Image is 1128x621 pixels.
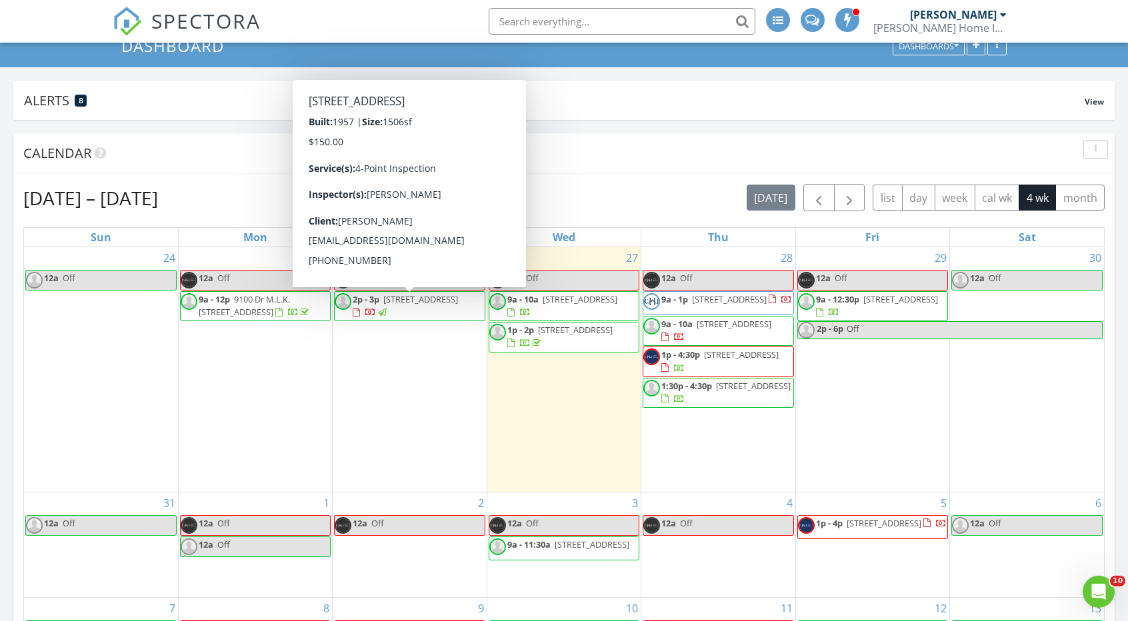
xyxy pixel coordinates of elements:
img: images.png [798,272,815,289]
span: 12a [199,517,213,529]
a: 9a - 11:30a [STREET_ADDRESS] [489,536,639,560]
a: Go to September 3, 2025 [629,492,641,514]
a: 1p - 4p [STREET_ADDRESS] [797,515,948,539]
a: 1p - 4p [STREET_ADDRESS] [816,517,947,529]
button: list [873,185,903,211]
img: images.png [643,348,660,365]
span: Off [526,517,539,529]
span: Off [680,272,693,284]
span: [STREET_ADDRESS] [716,380,791,392]
a: Wednesday [550,228,578,247]
span: 12a [816,272,831,284]
span: 12a [353,517,367,529]
a: Go to September 13, 2025 [1087,598,1104,619]
img: images.png [798,517,815,534]
span: View [1085,96,1104,107]
td: Go to September 2, 2025 [333,492,487,597]
span: Off [371,517,384,529]
a: 1p - 2p [STREET_ADDRESS] [507,324,613,348]
a: Go to August 26, 2025 [469,247,487,269]
button: day [902,185,935,211]
a: Go to September 7, 2025 [167,598,178,619]
a: 9a - 12p 9100 Dr M.L.K. [STREET_ADDRESS] [180,291,331,321]
span: 12a [507,272,522,284]
a: 9a - 12p 9100 Dr M.L.K. [STREET_ADDRESS] [199,293,311,318]
a: 9a - 10a [STREET_ADDRESS] [661,318,771,342]
span: Off [835,272,847,284]
div: [PERSON_NAME] [910,8,997,21]
span: Off [371,272,384,284]
span: 1p - 4:30p [661,348,700,360]
a: Saturday [1016,228,1039,247]
span: [STREET_ADDRESS] [383,293,458,305]
span: [STREET_ADDRESS] [697,318,771,330]
a: Go to August 29, 2025 [932,247,949,269]
a: Go to September 5, 2025 [938,492,949,514]
span: [STREET_ADDRESS] [555,538,629,550]
a: Go to August 25, 2025 [315,247,332,269]
td: Go to August 27, 2025 [487,247,641,492]
a: Go to September 12, 2025 [932,598,949,619]
span: 1:30p - 4:30p [661,380,712,392]
img: default-user-f0147aede5fd5fa78ca7ade42f37bd4542148d508eef1c3d3ea960f66861d68b.jpg [489,293,506,310]
a: 1:30p - 4:30p [STREET_ADDRESS] [643,378,793,408]
span: Off [847,322,859,334]
a: 1p - 4:30p [STREET_ADDRESS] [661,348,779,373]
td: Go to August 31, 2025 [24,492,178,597]
a: Go to September 8, 2025 [321,598,332,619]
span: 9a - 1p [661,293,688,305]
span: 12a [353,272,367,284]
a: Go to August 28, 2025 [778,247,795,269]
img: images.png [489,517,506,534]
img: default-user-f0147aede5fd5fa78ca7ade42f37bd4542148d508eef1c3d3ea960f66861d68b.jpg [489,538,506,555]
span: 1p - 4p [816,517,843,529]
td: Go to September 1, 2025 [178,492,332,597]
img: default-user-f0147aede5fd5fa78ca7ade42f37bd4542148d508eef1c3d3ea960f66861d68b.jpg [26,272,43,289]
a: Go to September 10, 2025 [623,598,641,619]
span: SPECTORA [151,7,261,35]
span: Off [989,517,1001,529]
span: Off [526,272,539,284]
a: 2p - 3p [STREET_ADDRESS] [334,291,485,321]
a: 9a - 12:30p [STREET_ADDRESS] [797,291,948,321]
a: Go to August 30, 2025 [1087,247,1104,269]
span: [STREET_ADDRESS] [543,293,617,305]
div: Dashboards [899,42,959,51]
a: 1p - 4:30p [STREET_ADDRESS] [643,346,793,376]
a: Tuesday [397,228,422,247]
td: Go to August 25, 2025 [178,247,332,492]
img: images.png [335,272,351,289]
span: [STREET_ADDRESS] [538,324,613,336]
img: images.png [181,517,197,534]
a: 2p - 3p [STREET_ADDRESS] [353,293,458,318]
img: default-user-f0147aede5fd5fa78ca7ade42f37bd4542148d508eef1c3d3ea960f66861d68b.jpg [643,380,660,396]
iframe: Intercom live chat [1083,576,1115,608]
span: Off [63,517,75,529]
img: default-user-f0147aede5fd5fa78ca7ade42f37bd4542148d508eef1c3d3ea960f66861d68b.jpg [952,272,969,289]
a: 9a - 11:30a [STREET_ADDRESS] [507,538,631,550]
span: 9a - 12p [199,293,230,305]
a: 9a - 10a [STREET_ADDRESS] [507,293,617,318]
img: default-user-f0147aede5fd5fa78ca7ade42f37bd4542148d508eef1c3d3ea960f66861d68b.jpg [489,324,506,340]
img: chiicon.png [643,293,660,310]
td: Go to August 24, 2025 [24,247,178,492]
button: week [935,185,975,211]
img: images.png [335,517,351,534]
a: Thursday [705,228,731,247]
a: Monday [241,228,270,247]
img: default-user-f0147aede5fd5fa78ca7ade42f37bd4542148d508eef1c3d3ea960f66861d68b.jpg [952,517,969,534]
img: default-user-f0147aede5fd5fa78ca7ade42f37bd4542148d508eef1c3d3ea960f66861d68b.jpg [643,318,660,334]
td: Go to September 4, 2025 [641,492,795,597]
td: Go to September 6, 2025 [950,492,1104,597]
span: Off [989,272,1001,284]
span: Off [217,538,230,550]
div: Alerts [24,91,1085,109]
span: 9a - 10a [661,318,693,330]
img: images.png [643,517,660,534]
button: Previous [803,184,835,211]
img: default-user-f0147aede5fd5fa78ca7ade42f37bd4542148d508eef1c3d3ea960f66861d68b.jpg [798,322,815,338]
span: 12a [970,272,985,284]
button: Dashboards [893,37,965,56]
img: images.png [643,272,660,289]
span: 1p - 2p [507,324,534,336]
